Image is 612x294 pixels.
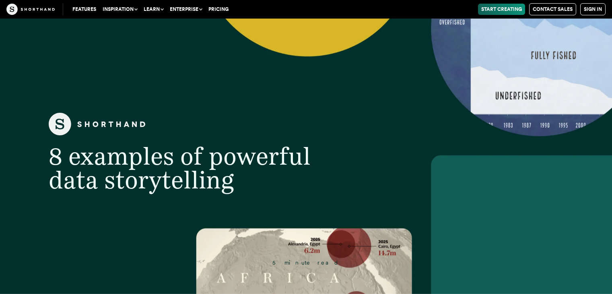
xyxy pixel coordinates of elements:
[272,259,339,266] span: 5 minute read
[69,4,99,15] a: Features
[529,3,576,15] a: Contact Sales
[478,4,525,15] a: Start Creating
[6,4,55,15] img: The Craft
[49,142,311,195] span: 8 examples of powerful data storytelling
[205,4,232,15] a: Pricing
[99,4,140,15] button: Inspiration
[140,4,167,15] button: Learn
[580,3,606,15] a: Sign in
[167,4,205,15] button: Enterprise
